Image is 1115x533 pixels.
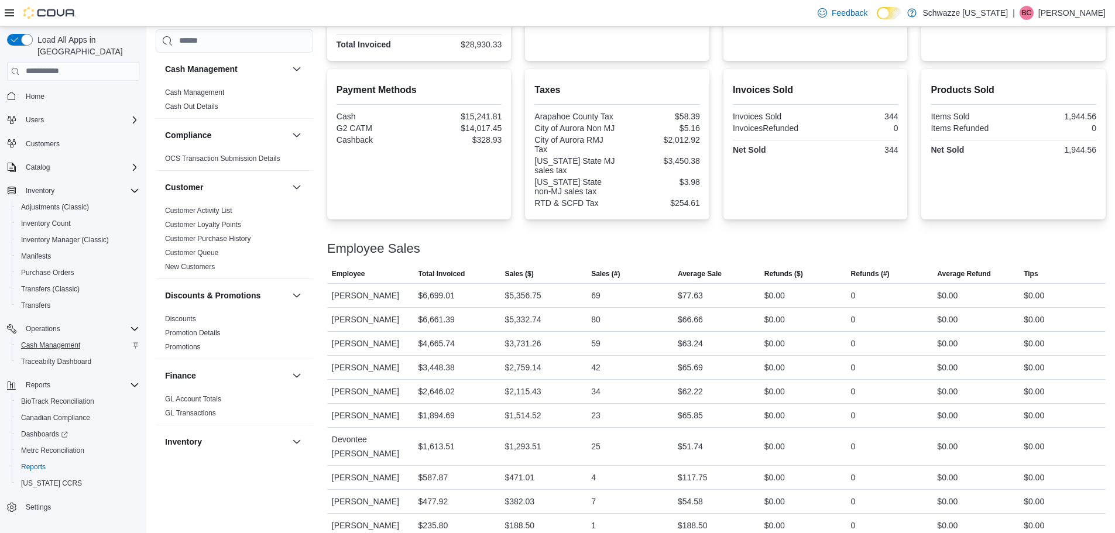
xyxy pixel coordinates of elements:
button: Operations [21,322,65,336]
div: 25 [591,439,601,453]
span: Traceabilty Dashboard [16,355,139,369]
div: $1,894.69 [418,408,455,422]
a: Reports [16,460,50,474]
div: $5,356.75 [505,288,541,302]
button: Manifests [12,248,144,264]
h3: Cash Management [165,63,238,75]
strong: Total Invoiced [337,40,391,49]
div: $0.00 [1024,384,1044,398]
button: Settings [2,498,144,515]
span: Users [26,115,44,125]
p: Schwazze [US_STATE] [922,6,1008,20]
div: $0.00 [764,494,785,508]
span: Customer Activity List [165,206,232,215]
button: Transfers (Classic) [12,281,144,297]
span: Reports [21,378,139,392]
div: 0 [1016,123,1096,133]
h2: Payment Methods [337,83,502,97]
div: Items Refunded [931,123,1011,133]
div: [PERSON_NAME] [327,404,414,427]
a: Dashboards [12,426,144,442]
div: G2 CATM [337,123,417,133]
a: Customer Loyalty Points [165,221,241,229]
div: Items Sold [931,112,1011,121]
span: Inventory [21,184,139,198]
span: Customers [21,136,139,151]
div: Devontee [PERSON_NAME] [327,428,414,465]
span: Promotions [165,342,201,352]
div: $477.92 [418,494,448,508]
span: Purchase Orders [16,266,139,280]
div: City of Aurora Non MJ [534,123,615,133]
div: $65.69 [678,360,703,374]
span: Employee [332,269,365,278]
button: Purchase Orders [12,264,144,281]
span: Customer Loyalty Points [165,220,241,229]
p: | [1013,6,1015,20]
div: [PERSON_NAME] [327,284,414,307]
div: $5,332.74 [505,312,541,326]
div: $1,613.51 [418,439,455,453]
div: 69 [591,288,601,302]
a: Cash Out Details [165,102,218,111]
span: Manifests [21,252,51,261]
div: $254.61 [620,198,700,208]
img: Cova [23,7,76,19]
button: Finance [290,369,304,383]
a: Customer Queue [165,249,218,257]
div: 0 [851,312,856,326]
span: Dark Mode [877,19,877,20]
div: Customer [156,204,313,278]
a: Transfers [16,298,55,312]
span: Settings [21,500,139,514]
div: $1,293.51 [505,439,541,453]
a: Customer Activity List [165,207,232,215]
span: Catalog [26,163,50,172]
span: Home [26,92,44,101]
div: 34 [591,384,601,398]
div: $0.00 [1024,518,1044,532]
span: Average Sale [678,269,722,278]
div: $0.00 [937,336,958,350]
button: Discounts & Promotions [290,288,304,302]
div: $235.80 [418,518,448,532]
div: [PERSON_NAME] [327,332,414,355]
span: Washington CCRS [16,476,139,490]
div: $0.00 [937,384,958,398]
span: Inventory Count [21,219,71,228]
div: $0.00 [1024,470,1044,484]
div: [PERSON_NAME] [327,380,414,403]
div: [US_STATE] State non-MJ sales tax [534,177,615,196]
div: $0.00 [937,312,958,326]
div: Compliance [156,152,313,170]
h3: Discounts & Promotions [165,290,260,301]
div: $0.00 [764,336,785,350]
div: $51.74 [678,439,703,453]
div: $63.24 [678,336,703,350]
button: Reports [21,378,55,392]
a: BioTrack Reconciliation [16,394,99,408]
span: Traceabilty Dashboard [21,357,91,366]
div: Cash [337,112,417,121]
span: Load All Apps in [GEOGRAPHIC_DATA] [33,34,139,57]
div: Invoices Sold [733,112,813,121]
span: BioTrack Reconciliation [16,394,139,408]
span: Purchase Orders [21,268,74,277]
div: $77.63 [678,288,703,302]
div: 23 [591,408,601,422]
div: Discounts & Promotions [156,312,313,359]
button: Cash Management [290,62,304,76]
div: $0.00 [764,439,785,453]
div: $6,661.39 [418,312,455,326]
div: 0 [851,494,856,508]
button: Metrc Reconciliation [12,442,144,459]
div: [PERSON_NAME] [327,308,414,331]
a: Cash Management [16,338,85,352]
div: $2,646.02 [418,384,455,398]
div: $0.00 [937,494,958,508]
div: $0.00 [1024,408,1044,422]
h3: Finance [165,370,196,381]
a: Dashboards [16,427,73,441]
div: [PERSON_NAME] [327,356,414,379]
